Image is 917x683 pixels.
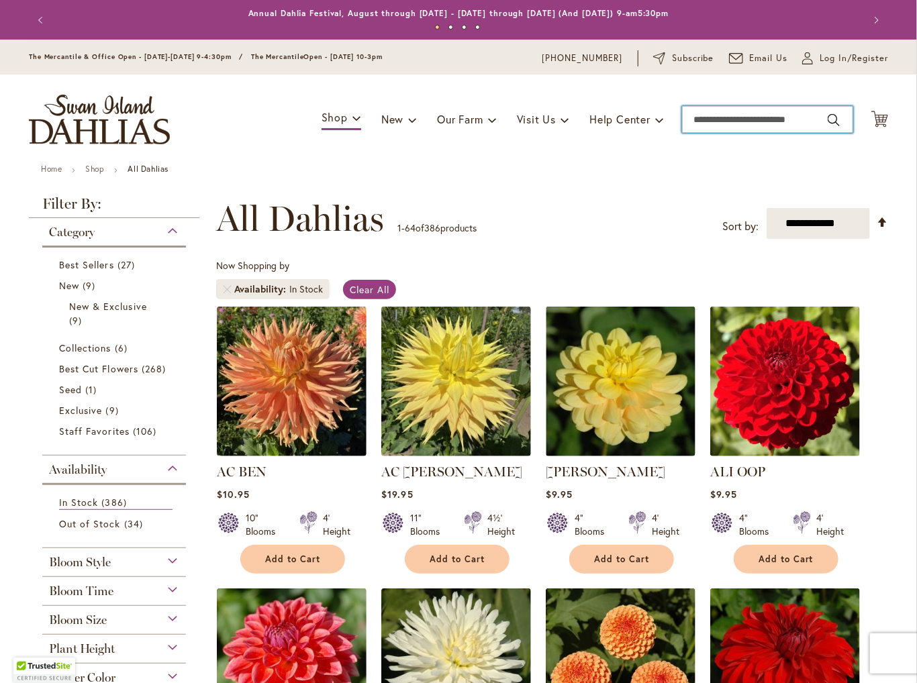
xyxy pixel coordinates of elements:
img: AHOY MATEY [546,307,695,456]
span: Best Sellers [59,258,114,271]
span: 106 [133,424,160,438]
div: 4" Blooms [739,511,777,538]
span: Add to Cart [594,554,649,565]
a: AHOY MATEY [546,446,695,459]
span: New [381,112,403,126]
a: New [59,278,173,293]
a: Email Us [729,52,788,65]
div: 4' Height [816,511,844,538]
img: ALI OOP [710,307,860,456]
button: Add to Cart [405,545,510,574]
strong: All Dahlias [128,164,168,174]
a: Clear All [343,280,396,299]
img: AC Jeri [381,307,531,456]
button: 3 of 4 [462,25,467,30]
span: Plant Height [49,641,115,656]
a: Log In/Register [802,52,888,65]
span: Availability [49,462,107,477]
span: Add to Cart [759,554,814,565]
button: 4 of 4 [475,25,480,30]
a: Best Sellers [59,258,173,272]
button: Add to Cart [240,545,345,574]
span: The Mercantile & Office Open - [DATE]-[DATE] 9-4:30pm / The Mercantile [29,52,304,61]
a: Seed [59,382,173,397]
span: New [59,279,79,292]
span: $9.95 [710,488,737,501]
div: 11" Blooms [410,511,448,538]
a: ALI OOP [710,446,860,459]
span: Clear All [350,283,389,296]
span: $19.95 [381,488,413,501]
span: Bloom Time [49,584,113,598]
span: 1 [397,221,401,234]
iframe: Launch Accessibility Center [10,635,48,673]
a: [PHONE_NUMBER] [542,52,623,65]
div: 10" Blooms [246,511,283,538]
a: AC [PERSON_NAME] [381,464,522,480]
span: Seed [59,383,82,396]
div: In Stock [289,282,323,296]
span: Add to Cart [430,554,485,565]
div: 4' Height [652,511,679,538]
span: $10.95 [217,488,249,501]
a: Remove Availability In Stock [223,285,231,293]
div: 4" Blooms [575,511,612,538]
span: 34 [124,517,146,531]
span: 386 [424,221,440,234]
a: Staff Favorites [59,424,173,438]
div: 4' Height [323,511,350,538]
strong: Filter By: [29,197,199,218]
img: AC BEN [217,307,367,456]
span: In Stock [59,496,98,509]
a: AC BEN [217,464,267,480]
button: Previous [29,7,56,34]
span: Visit Us [517,112,556,126]
span: 386 [101,495,130,509]
a: Annual Dahlia Festival, August through [DATE] - [DATE] through [DATE] (And [DATE]) 9-am5:30pm [248,8,669,18]
a: Home [41,164,62,174]
span: Shop [322,110,348,124]
span: Category [49,225,95,240]
span: Open - [DATE] 10-3pm [304,52,383,61]
span: 64 [405,221,416,234]
span: Email Us [750,52,788,65]
span: Add to Cart [265,554,320,565]
span: Our Farm [437,112,483,126]
span: Out of Stock [59,517,121,530]
span: 1 [85,382,100,397]
span: 9 [69,313,85,327]
button: 1 of 4 [435,25,440,30]
span: $9.95 [546,488,573,501]
span: 6 [115,341,131,355]
a: AC Jeri [381,446,531,459]
div: 4½' Height [487,511,515,538]
a: Collections [59,341,173,355]
span: 268 [142,362,169,376]
a: ALI OOP [710,464,765,480]
span: All Dahlias [216,199,384,239]
span: Bloom Size [49,613,107,627]
span: 27 [117,258,138,272]
a: Exclusive [59,403,173,417]
a: Best Cut Flowers [59,362,173,376]
span: Staff Favorites [59,425,130,437]
span: Exclusive [59,404,102,417]
a: store logo [29,95,170,144]
span: 9 [106,403,122,417]
span: Best Cut Flowers [59,362,138,375]
span: Collections [59,341,111,354]
a: In Stock 386 [59,495,173,510]
button: 2 of 4 [448,25,453,30]
span: Subscribe [672,52,714,65]
span: Help Center [589,112,650,126]
a: Subscribe [653,52,714,65]
span: Now Shopping by [216,259,289,272]
span: Log In/Register [820,52,888,65]
a: Shop [85,164,104,174]
label: Sort by: [722,214,759,239]
a: [PERSON_NAME] [546,464,665,480]
a: Out of Stock 34 [59,517,173,531]
button: Add to Cart [734,545,838,574]
span: Bloom Style [49,555,111,570]
button: Next [861,7,888,34]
